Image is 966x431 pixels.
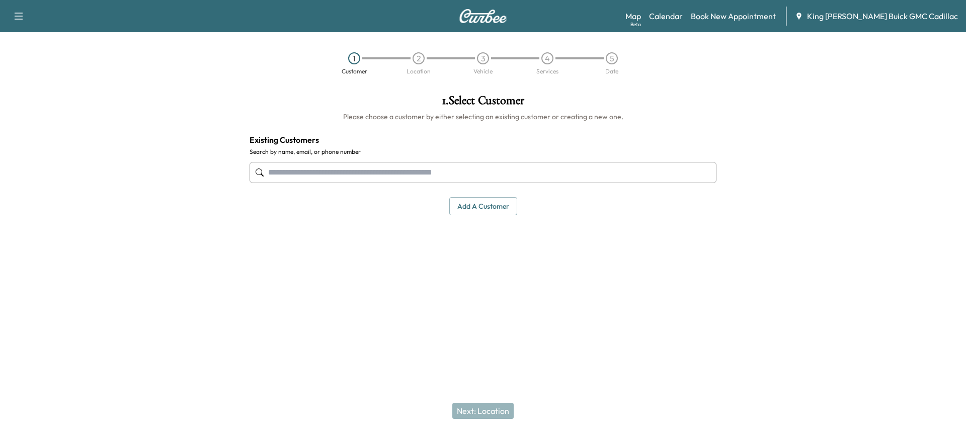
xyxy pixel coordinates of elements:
[606,52,618,64] div: 5
[459,9,507,23] img: Curbee Logo
[691,10,776,22] a: Book New Appointment
[449,197,517,216] button: Add a customer
[250,95,716,112] h1: 1 . Select Customer
[413,52,425,64] div: 2
[407,68,431,74] div: Location
[541,52,553,64] div: 4
[477,52,489,64] div: 3
[348,52,360,64] div: 1
[342,68,367,74] div: Customer
[250,112,716,122] h6: Please choose a customer by either selecting an existing customer or creating a new one.
[536,68,558,74] div: Services
[250,134,716,146] h4: Existing Customers
[473,68,493,74] div: Vehicle
[630,21,641,28] div: Beta
[807,10,958,22] span: King [PERSON_NAME] Buick GMC Cadillac
[250,148,716,156] label: Search by name, email, or phone number
[625,10,641,22] a: MapBeta
[605,68,618,74] div: Date
[649,10,683,22] a: Calendar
